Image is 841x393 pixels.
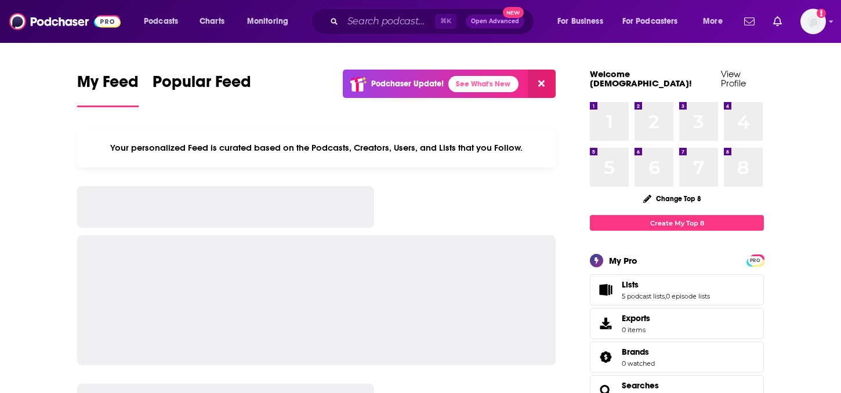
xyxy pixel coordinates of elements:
[594,282,617,298] a: Lists
[739,12,759,31] a: Show notifications dropdown
[622,326,650,334] span: 0 items
[77,72,139,107] a: My Feed
[371,79,444,89] p: Podchaser Update!
[622,279,639,290] span: Lists
[800,9,826,34] span: Logged in as chardin
[622,292,665,300] a: 5 podcast lists
[549,12,618,31] button: open menu
[615,12,695,31] button: open menu
[666,292,710,300] a: 0 episode lists
[448,76,519,92] a: See What's New
[622,359,655,367] a: 0 watched
[77,128,556,168] div: Your personalized Feed is curated based on the Podcasts, Creators, Users, and Lists that you Follow.
[322,8,545,35] div: Search podcasts, credits, & more...
[590,215,764,231] a: Create My Top 8
[466,14,524,28] button: Open AdvancedNew
[622,347,655,357] a: Brands
[748,256,762,265] span: PRO
[247,13,288,30] span: Monitoring
[590,308,764,339] a: Exports
[622,313,650,323] span: Exports
[136,12,193,31] button: open menu
[153,72,251,107] a: Popular Feed
[622,347,649,357] span: Brands
[503,7,524,18] span: New
[471,19,519,24] span: Open Advanced
[343,12,435,31] input: Search podcasts, credits, & more...
[721,68,746,89] a: View Profile
[590,274,764,305] span: Lists
[9,10,121,32] img: Podchaser - Follow, Share and Rate Podcasts
[768,12,786,31] a: Show notifications dropdown
[192,12,231,31] a: Charts
[435,14,456,29] span: ⌘ K
[665,292,666,300] span: ,
[748,256,762,264] a: PRO
[144,13,178,30] span: Podcasts
[590,341,764,373] span: Brands
[594,349,617,365] a: Brands
[239,12,303,31] button: open menu
[609,255,637,266] div: My Pro
[590,68,692,89] a: Welcome [DEMOGRAPHIC_DATA]!
[77,72,139,99] span: My Feed
[153,72,251,99] span: Popular Feed
[695,12,737,31] button: open menu
[622,380,659,391] a: Searches
[703,13,723,30] span: More
[200,13,224,30] span: Charts
[800,9,826,34] button: Show profile menu
[800,9,826,34] img: User Profile
[594,315,617,332] span: Exports
[622,279,710,290] a: Lists
[622,13,678,30] span: For Podcasters
[636,191,708,206] button: Change Top 8
[557,13,603,30] span: For Business
[817,9,826,18] svg: Add a profile image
